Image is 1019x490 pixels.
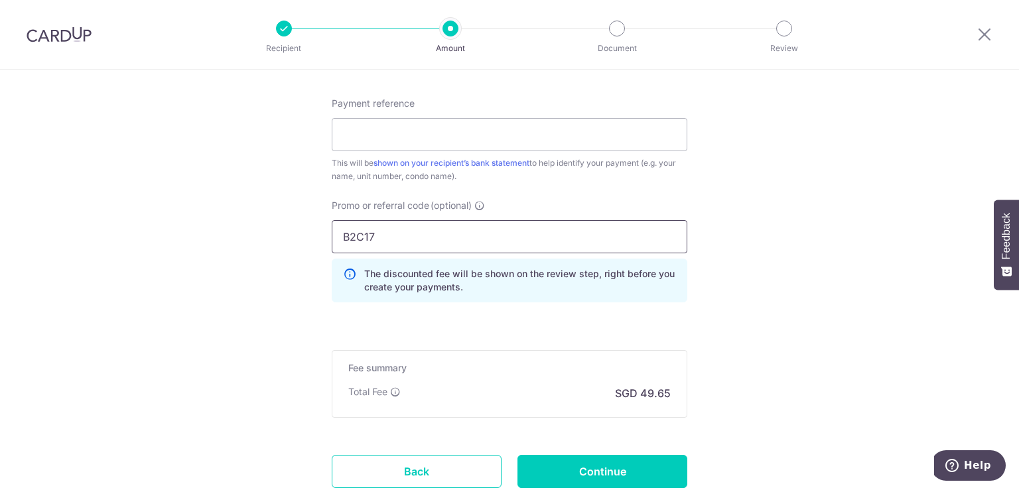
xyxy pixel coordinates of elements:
[27,27,92,42] img: CardUp
[332,455,502,488] a: Back
[934,450,1006,483] iframe: Opens a widget where you can find more information
[994,200,1019,290] button: Feedback - Show survey
[568,42,666,55] p: Document
[235,42,333,55] p: Recipient
[364,267,676,294] p: The discounted fee will be shown on the review step, right before you create your payments.
[735,42,833,55] p: Review
[517,455,687,488] input: Continue
[332,156,687,183] div: This will be to help identify your payment (e.g. your name, unit number, condo name).
[332,97,415,110] span: Payment reference
[374,158,529,168] a: shown on your recipient’s bank statement
[615,385,671,401] p: SGD 49.65
[401,42,500,55] p: Amount
[1000,213,1012,259] span: Feedback
[332,199,429,212] span: Promo or referral code
[348,361,671,375] h5: Fee summary
[348,385,387,398] p: Total Fee
[431,199,472,212] span: (optional)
